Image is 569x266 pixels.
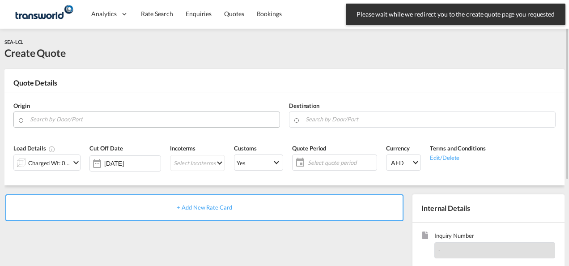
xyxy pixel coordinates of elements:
span: Cut Off Date [89,145,123,152]
span: Select quote period [306,156,377,169]
div: Internal Details [412,194,565,222]
span: Currency [386,145,409,152]
input: Select [104,160,161,167]
div: Edit/Delete [430,153,485,162]
md-icon: icon-chevron-down [71,157,81,168]
md-select: Select Currency: د.إ AEDUnited Arab Emirates Dirham [386,154,421,171]
div: + Add New Rate Card [5,194,403,221]
md-icon: Chargeable Weight [48,146,55,153]
span: SEA-LCL [4,39,23,45]
div: Charged Wt: 0.00 W/Micon-chevron-down [13,154,81,171]
span: Please wait while we redirect you to the create quote page you requested [354,10,557,19]
span: Select quote period [308,159,374,167]
span: Rate Search [141,10,173,17]
img: f753ae806dec11f0841701cdfdf085c0.png [13,4,74,24]
span: Origin [13,102,30,109]
span: - [438,247,441,254]
span: Customs [234,145,256,152]
input: Search by Door/Port [30,112,275,127]
md-select: Select Customs: Yes [234,154,283,171]
input: Search by Door/Port [306,112,551,127]
span: Incoterms [170,145,195,152]
md-icon: icon-calendar [293,157,303,168]
span: + Add New Rate Card [177,204,232,211]
span: Analytics [91,9,117,18]
md-select: Select Incoterms [170,155,225,171]
span: Terms and Conditions [430,145,485,152]
div: Yes [237,159,246,167]
span: Inquiry Number [434,232,555,242]
span: Load Details [13,145,55,152]
div: Quote Details [4,78,565,92]
div: Create Quote [4,46,66,60]
span: Enquiries [186,10,212,17]
div: Charged Wt: 0.00 W/M [28,157,70,169]
span: Quotes [224,10,244,17]
span: Bookings [257,10,282,17]
span: AED [391,159,412,167]
span: Quote Period [292,145,326,152]
span: Destination [289,102,319,109]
